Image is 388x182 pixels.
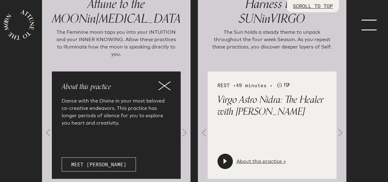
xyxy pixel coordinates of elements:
p: Virgo Astro Nidra: The Healer with [PERSON_NAME] [217,94,327,118]
span: in [87,9,96,29]
span: in [262,9,271,29]
a: About this practice + [236,158,286,165]
p: Dance with the Divine in your most beloved co-creative endeavors. This practice has longer period... [62,97,171,127]
p: About this practice [62,81,171,92]
p: The Sun holds a steady theme to unpack throughout the four week Season. As you repeat these pract... [210,29,334,59]
div: REST • [217,81,327,89]
span: 49 minutes • [236,82,273,88]
p: The Feminine moon taps you into your INTUITION and your INNER KNOWING. Allow these practices to i... [54,29,178,59]
p: SCROLL TO TOP [293,2,333,10]
a: Meet [PERSON_NAME] [62,157,136,172]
